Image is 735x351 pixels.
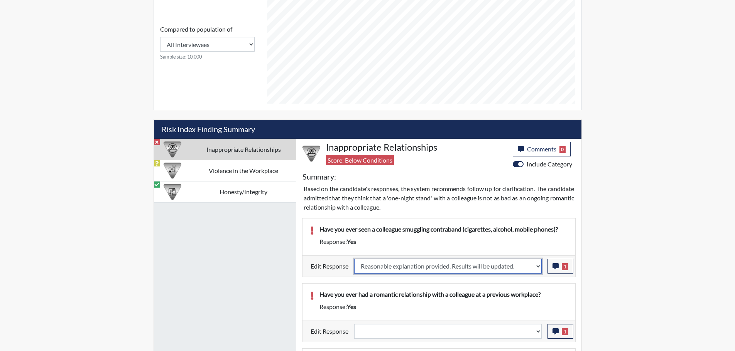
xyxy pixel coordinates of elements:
[314,302,573,311] div: Response:
[348,259,547,274] div: Update the test taker's response, the change might impact the score
[302,145,320,163] img: CATEGORY%20ICON-14.139f8ef7.png
[513,142,571,156] button: Comments0
[154,120,581,139] h5: Risk Index Finding Summary
[562,263,568,270] span: 1
[547,324,573,339] button: 1
[319,225,568,234] p: Have you ever seen a colleague smuggling contraband (cigarettes, alcohol, mobile phones)?
[311,259,348,274] label: Edit Response
[302,172,336,181] h5: Summary:
[347,303,356,310] span: yes
[319,290,568,299] p: Have you ever had a romantic relationship with a colleague at a previous workplace?
[160,25,255,60] div: Consistency Score comparison among population
[164,183,181,201] img: CATEGORY%20ICON-11.a5f294f4.png
[160,25,232,34] label: Compared to population of
[304,184,574,212] p: Based on the candidate's responses, the system recommends follow up for clarification. The candid...
[527,160,572,169] label: Include Category
[164,162,181,180] img: CATEGORY%20ICON-26.eccbb84f.png
[191,139,296,160] td: Inappropriate Relationships
[160,53,255,60] small: Sample size: 10,000
[164,141,181,158] img: CATEGORY%20ICON-14.139f8ef7.png
[562,328,568,335] span: 1
[326,142,507,153] h4: Inappropriate Relationships
[326,155,394,165] span: Score: Below Conditions
[191,160,296,181] td: Violence in the Workplace
[191,181,296,202] td: Honesty/Integrity
[314,237,573,246] div: Response:
[311,324,348,339] label: Edit Response
[348,324,547,339] div: Update the test taker's response, the change might impact the score
[347,238,356,245] span: yes
[527,145,556,153] span: Comments
[559,146,566,153] span: 0
[547,259,573,274] button: 1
